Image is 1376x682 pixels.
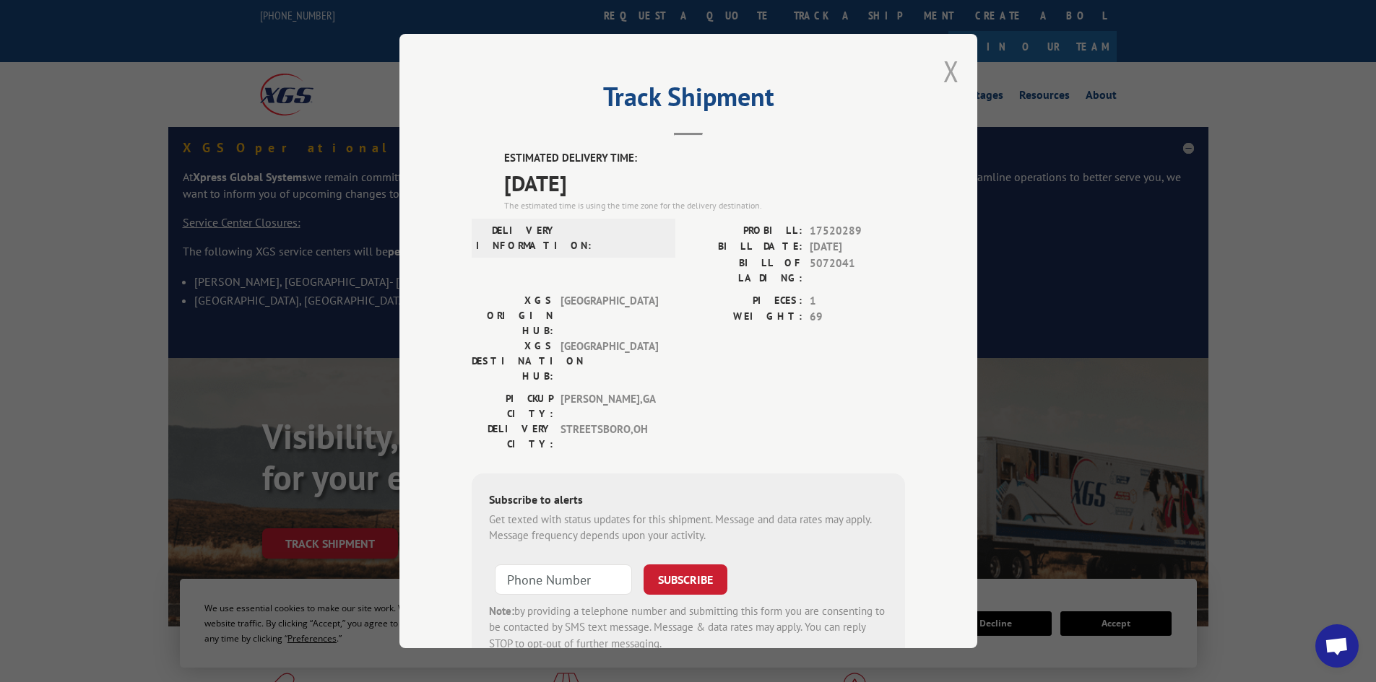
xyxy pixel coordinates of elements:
[472,391,553,421] label: PICKUP CITY:
[472,421,553,452] label: DELIVERY CITY:
[810,309,905,325] span: 69
[472,87,905,114] h2: Track Shipment
[688,255,802,286] label: BILL OF LADING:
[504,167,905,199] span: [DATE]
[561,338,658,384] span: [GEOGRAPHIC_DATA]
[688,293,802,310] label: PIECES:
[561,293,658,338] span: [GEOGRAPHIC_DATA]
[688,309,802,325] label: WEIGHT:
[810,223,905,240] span: 17520289
[472,338,553,384] label: XGS DESTINATION HUB:
[561,391,658,421] span: [PERSON_NAME] , GA
[688,239,802,255] label: BILL DATE:
[489,491,888,512] div: Subscribe to alerts
[489,604,514,618] strong: Note:
[810,255,905,286] span: 5072041
[504,150,905,167] label: ESTIMATED DELIVERY TIME:
[495,564,632,595] input: Phone Number
[1315,624,1359,668] a: Open chat
[489,603,888,652] div: by providing a telephone number and submitting this form you are consenting to be contacted by SM...
[476,223,558,253] label: DELIVERY INFORMATION:
[489,512,888,544] div: Get texted with status updates for this shipment. Message and data rates may apply. Message frequ...
[504,199,905,212] div: The estimated time is using the time zone for the delivery destination.
[472,293,553,338] label: XGS ORIGIN HUB:
[810,293,905,310] span: 1
[943,52,959,90] button: Close modal
[561,421,658,452] span: STREETSBORO , OH
[688,223,802,240] label: PROBILL:
[644,564,727,595] button: SUBSCRIBE
[810,239,905,255] span: [DATE]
